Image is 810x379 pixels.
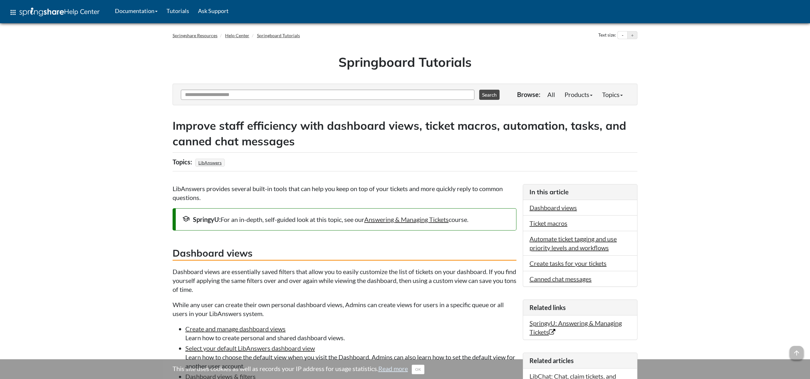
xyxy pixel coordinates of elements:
[197,158,223,167] a: LibAnswers
[543,88,560,101] a: All
[19,8,64,16] img: Springshare
[166,364,644,374] div: This site uses cookies as well as records your IP address for usage statistics.
[597,88,628,101] a: Topics
[173,300,516,318] p: While any user can create their own personal dashboard views, Admins can create views for users i...
[173,267,516,294] p: Dashboard views are essentially saved filters that allow you to easily customize the list of tick...
[790,346,804,360] span: arrow_upward
[257,33,300,38] a: Springboard Tutorials
[790,347,804,354] a: arrow_upward
[173,33,217,38] a: Springshare Resources
[185,344,315,352] a: Select your default LibAnswers dashboard view
[177,53,633,71] h1: Springboard Tutorials
[560,88,597,101] a: Products
[110,3,162,19] a: Documentation
[193,216,221,223] strong: SpringyU:
[173,156,194,168] div: Topics:
[529,304,566,311] span: Related links
[597,31,617,39] div: Text size:
[529,188,631,196] h3: In this article
[529,235,617,252] a: Automate ticket tagging and use priority levels and workflows
[185,324,516,342] li: Learn how to create personal and shared dashboard views.
[173,118,637,149] h2: Improve staff efficiency with dashboard views, ticket macros, automation, tasks, and canned chat ...
[479,90,500,100] button: Search
[364,216,449,223] a: Answering & Managing Tickets
[529,357,574,364] span: Related articles
[529,275,592,283] a: Canned chat messages
[5,3,104,22] a: apps Help Center
[225,33,249,38] a: Help Center
[173,246,516,261] h3: Dashboard views
[529,204,577,211] a: Dashboard views
[182,215,510,224] div: For an in-depth, self-guided look at this topic, see our course.
[185,344,516,370] li: Learn how to choose the default view when you visit the Dashboard. Admins can also learn how to s...
[9,9,17,16] span: apps
[182,215,190,223] span: school
[185,325,286,333] a: Create and manage dashboard views
[529,319,622,336] a: SpringyU: Answering & Managing Tickets
[64,7,100,16] span: Help Center
[517,90,540,99] p: Browse:
[173,184,516,202] p: LibAnswers provides several built-in tools that can help you keep on top of your tickets and more...
[529,219,567,227] a: Ticket macros
[162,3,194,19] a: Tutorials
[529,259,607,267] a: Create tasks for your tickets
[628,31,637,39] button: Increase text size
[618,31,627,39] button: Decrease text size
[194,3,233,19] a: Ask Support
